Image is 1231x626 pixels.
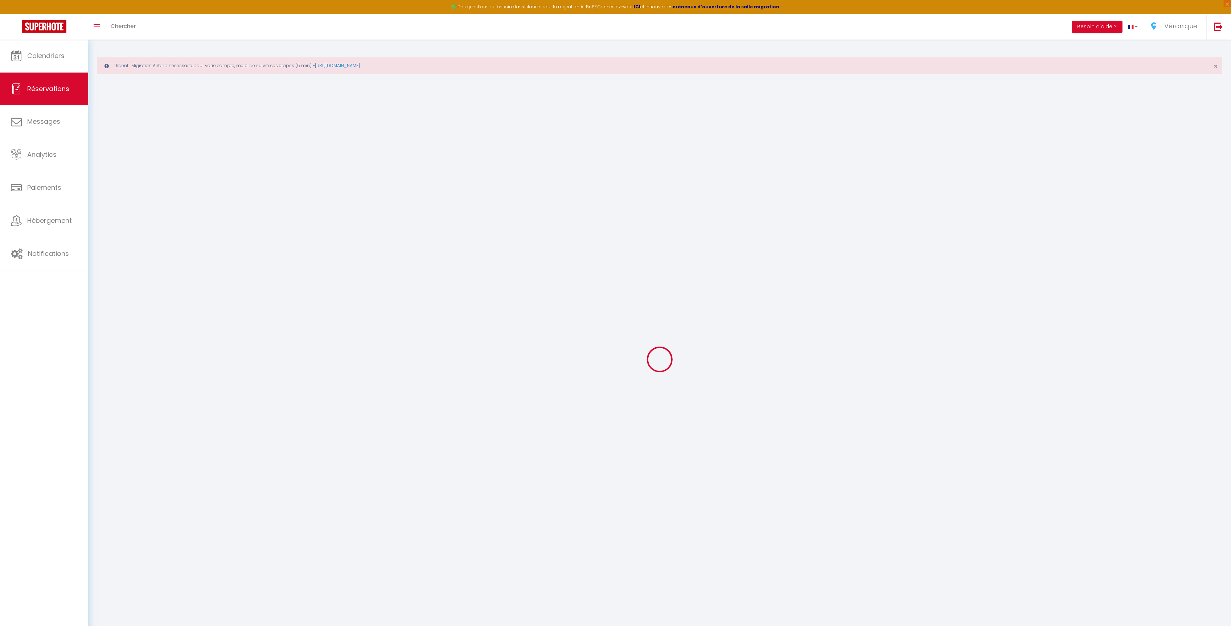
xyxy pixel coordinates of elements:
span: Véronique [1164,21,1197,30]
span: Hébergement [27,216,72,225]
button: Ouvrir le widget de chat LiveChat [6,3,28,25]
a: ... Véronique [1143,14,1206,40]
span: Notifications [28,249,69,258]
span: Messages [27,117,60,126]
img: Super Booking [22,20,66,33]
img: ... [1149,21,1160,32]
img: logout [1214,22,1223,31]
a: créneaux d'ouverture de la salle migration [673,4,779,10]
a: [URL][DOMAIN_NAME] [315,62,360,69]
span: Calendriers [27,51,65,60]
span: Analytics [27,150,57,159]
span: Paiements [27,183,61,192]
button: Besoin d'aide ? [1072,21,1123,33]
a: ICI [634,4,640,10]
span: × [1214,62,1218,71]
span: Réservations [27,84,69,93]
button: Close [1214,63,1218,70]
span: Chercher [111,22,136,30]
a: Chercher [105,14,141,40]
div: Urgent : Migration Airbnb nécessaire pour votre compte, merci de suivre ces étapes (5 min) - [97,57,1222,74]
